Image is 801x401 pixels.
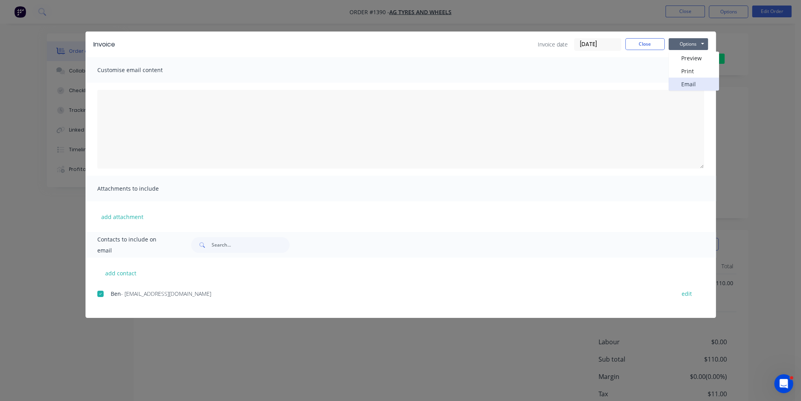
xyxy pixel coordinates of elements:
[97,65,184,76] span: Customise email content
[212,237,290,253] input: Search...
[625,38,665,50] button: Close
[669,65,719,78] button: Print
[669,52,719,65] button: Preview
[97,183,184,194] span: Attachments to include
[111,290,121,297] span: Ben
[774,374,793,393] iframe: Intercom live chat
[121,290,211,297] span: - [EMAIL_ADDRESS][DOMAIN_NAME]
[97,234,172,256] span: Contacts to include on email
[677,288,697,299] button: edit
[538,40,568,48] span: Invoice date
[97,211,147,223] button: add attachment
[669,38,708,50] button: Options
[669,78,719,91] button: Email
[93,40,115,49] div: Invoice
[97,267,145,279] button: add contact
